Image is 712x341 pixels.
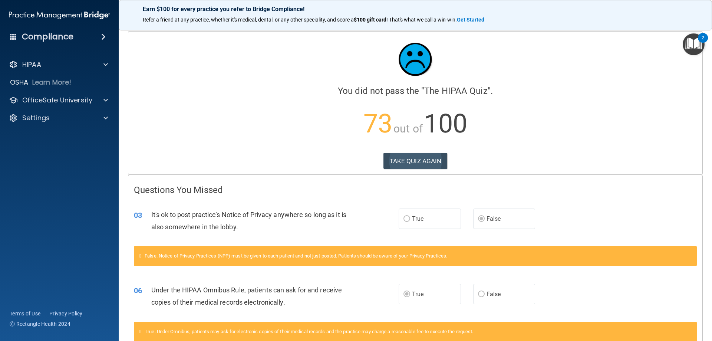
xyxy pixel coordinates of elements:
[683,33,705,55] button: Open Resource Center, 2 new notifications
[363,108,392,139] span: 73
[478,216,485,222] input: False
[354,17,386,23] strong: $100 gift card
[22,114,50,122] p: Settings
[134,185,697,195] h4: Questions You Missed
[457,17,485,23] a: Get Started
[393,122,423,135] span: out of
[22,32,73,42] h4: Compliance
[145,329,473,334] span: True. Under Omnibus, patients may ask for electronic copies of their medical records and the prac...
[487,291,501,298] span: False
[22,60,41,69] p: HIPAA
[10,310,40,317] a: Terms of Use
[134,286,142,295] span: 06
[386,17,457,23] span: ! That's what we call a win-win.
[383,153,448,169] button: TAKE QUIZ AGAIN
[403,292,410,297] input: True
[403,216,410,222] input: True
[393,37,438,82] img: sad_face.ecc698e2.jpg
[487,215,501,222] span: False
[412,291,423,298] span: True
[22,96,92,105] p: OfficeSafe University
[9,96,108,105] a: OfficeSafe University
[49,310,83,317] a: Privacy Policy
[9,8,110,23] img: PMB logo
[143,6,688,13] p: Earn $100 for every practice you refer to Bridge Compliance!
[9,60,108,69] a: HIPAA
[151,286,342,306] span: Under the HIPAA Omnibus Rule, patients can ask for and receive copies of their medical records el...
[9,114,108,122] a: Settings
[457,17,484,23] strong: Get Started
[134,86,697,96] h4: You did not pass the " ".
[145,253,447,259] span: False. Notice of Privacy Practices (NPP) must be given to each patient and not just posted. Patie...
[32,78,72,87] p: Learn More!
[424,108,467,139] span: 100
[424,86,487,96] span: The HIPAA Quiz
[143,17,354,23] span: Refer a friend at any practice, whether it's medical, dental, or any other speciality, and score a
[702,38,704,47] div: 2
[134,211,142,220] span: 03
[10,78,29,87] p: OSHA
[151,211,346,231] span: It's ok to post practice’s Notice of Privacy anywhere so long as it is also somewhere in the lobby.
[10,320,70,328] span: Ⓒ Rectangle Health 2024
[478,292,485,297] input: False
[412,215,423,222] span: True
